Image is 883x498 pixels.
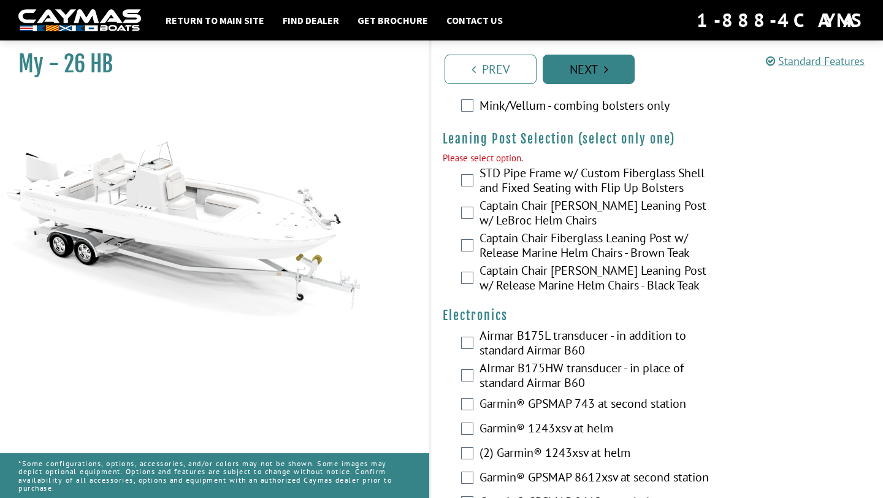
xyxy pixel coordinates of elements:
[480,231,722,263] label: Captain Chair Fiberglass Leaning Post w/ Release Marine Helm Chairs - Brown Teak
[480,445,722,463] label: (2) Garmin® 1243xsv at helm
[440,12,509,28] a: Contact Us
[351,12,434,28] a: Get Brochure
[18,9,141,32] img: white-logo-c9c8dbefe5ff5ceceb0f0178aa75bf4bb51f6bca0971e226c86eb53dfe498488.png
[480,198,722,231] label: Captain Chair [PERSON_NAME] Leaning Post w/ LeBroc Helm Chairs
[159,12,270,28] a: Return to main site
[442,53,883,84] ul: Pagination
[445,55,537,84] a: Prev
[766,54,865,68] a: Standard Features
[18,453,411,498] p: *Some configurations, options, accessories, and/or colors may not be shown. Some images may depic...
[480,470,722,488] label: Garmin® GPSMAP 8612xsv at second station
[480,263,722,296] label: Captain Chair [PERSON_NAME] Leaning Post w/ Release Marine Helm Chairs - Black Teak
[480,166,722,198] label: STD Pipe Frame w/ Custom Fiberglass Shell and Fixed Seating with Flip Up Bolsters
[697,7,865,34] div: 1-888-4CAYMAS
[480,396,722,414] label: Garmin® GPSMAP 743 at second station
[277,12,345,28] a: Find Dealer
[480,361,722,393] label: AIrmar B175HW transducer - in place of standard Airmar B60
[443,131,871,147] h4: Leaning Post Selection (select only one)
[480,421,722,439] label: Garmin® 1243xsv at helm
[480,328,722,361] label: Airmar B175L transducer - in addition to standard Airmar B60
[18,50,399,78] h1: My - 26 HB
[443,151,871,166] div: Please select option.
[480,98,722,116] label: Mink/Vellum - combing bolsters only
[543,55,635,84] a: Next
[443,308,871,323] h4: Electronics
